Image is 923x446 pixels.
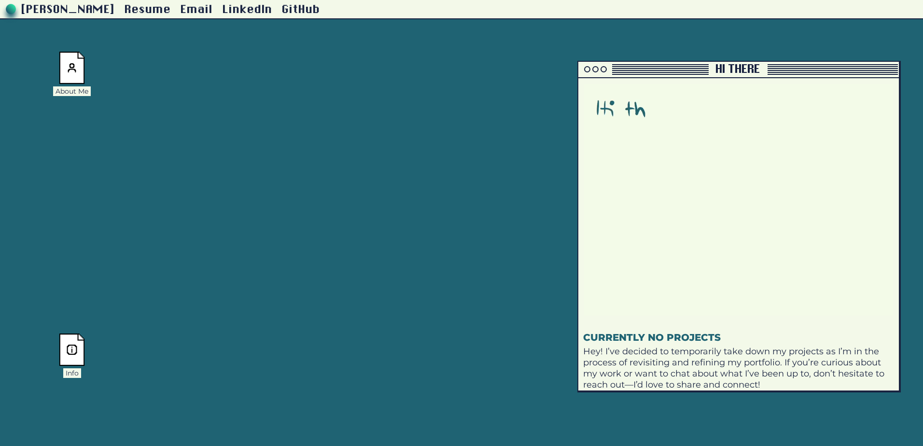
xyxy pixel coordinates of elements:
div: Info [63,368,81,378]
a: Resume [125,4,171,16]
div: Hi there [713,64,763,75]
h3: currently no projects [583,331,721,344]
a: GitHub [282,4,321,16]
a: [PERSON_NAME] [22,4,115,16]
a: Email [181,4,213,16]
div: About Me [53,86,91,96]
a: LinkedIn [223,4,273,16]
div: Hey! I’ve decided to temporarily take down my projects as I’m in the process of revisiting and re... [583,346,890,390]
